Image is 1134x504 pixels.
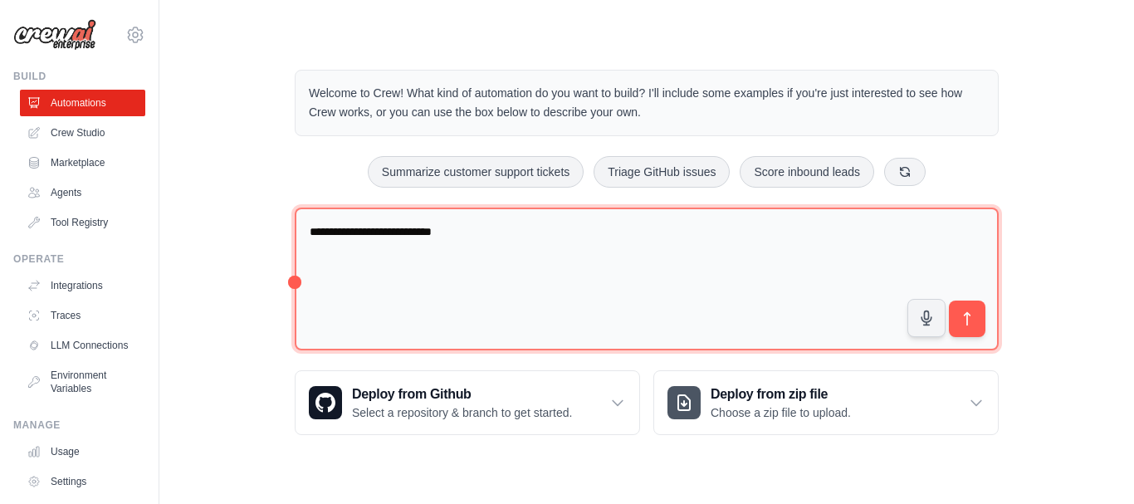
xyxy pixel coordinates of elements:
[20,302,145,329] a: Traces
[13,19,96,51] img: Logo
[20,332,145,359] a: LLM Connections
[13,418,145,432] div: Manage
[594,156,730,188] button: Triage GitHub issues
[13,70,145,83] div: Build
[20,438,145,465] a: Usage
[309,84,985,122] p: Welcome to Crew! What kind of automation do you want to build? I'll include some examples if you'...
[20,272,145,299] a: Integrations
[20,149,145,176] a: Marketplace
[20,179,145,206] a: Agents
[368,156,584,188] button: Summarize customer support tickets
[13,252,145,266] div: Operate
[20,362,145,402] a: Environment Variables
[352,384,572,404] h3: Deploy from Github
[711,384,851,404] h3: Deploy from zip file
[740,156,874,188] button: Score inbound leads
[20,90,145,116] a: Automations
[20,209,145,236] a: Tool Registry
[711,404,851,421] p: Choose a zip file to upload.
[352,404,572,421] p: Select a repository & branch to get started.
[20,468,145,495] a: Settings
[20,120,145,146] a: Crew Studio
